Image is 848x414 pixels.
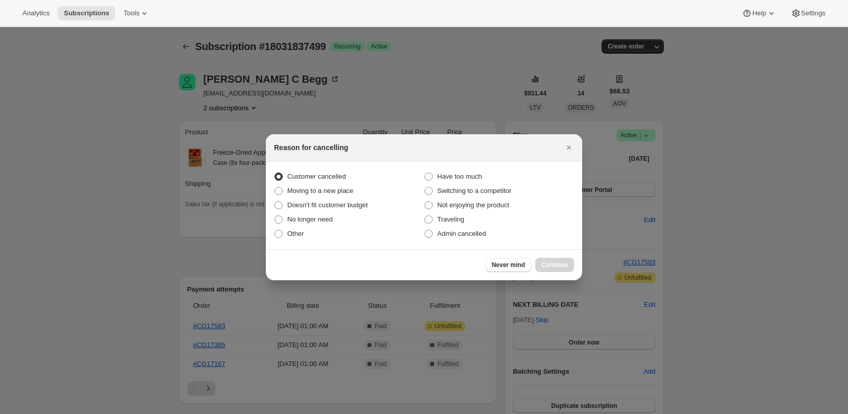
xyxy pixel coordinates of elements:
button: Subscriptions [58,6,115,20]
button: Help [736,6,782,20]
span: Moving to a new place [287,187,353,194]
span: Switching to a competitor [437,187,511,194]
span: Tools [123,9,139,17]
h2: Reason for cancelling [274,142,348,153]
span: Customer cancelled [287,173,346,180]
button: Analytics [16,6,56,20]
span: Traveling [437,215,464,223]
button: Settings [785,6,832,20]
button: Tools [117,6,156,20]
span: Analytics [22,9,49,17]
button: Close [562,140,576,155]
button: Never mind [486,258,531,272]
span: Have too much [437,173,482,180]
span: Doesn't fit customer budget [287,201,368,209]
span: Not enjoying the product [437,201,509,209]
span: Admin cancelled [437,230,486,237]
span: Settings [801,9,826,17]
span: Other [287,230,304,237]
span: Help [752,9,766,17]
span: No longer need [287,215,333,223]
span: Never mind [492,261,525,269]
span: Subscriptions [64,9,109,17]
